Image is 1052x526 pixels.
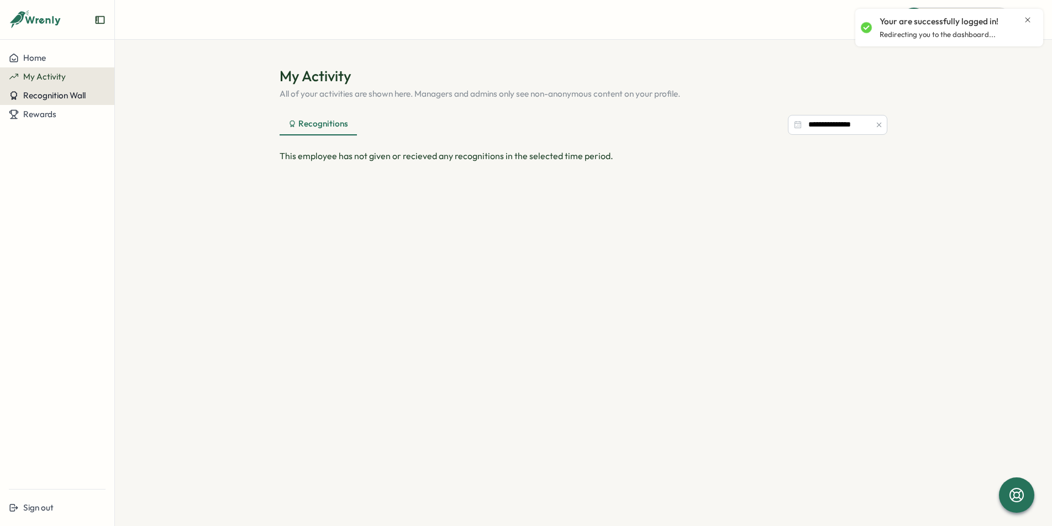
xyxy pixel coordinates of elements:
[901,7,1011,31] button: Quick Actions
[23,90,86,101] span: Recognition Wall
[880,15,998,28] p: Your are successfully logged in!
[23,52,46,63] span: Home
[880,30,996,40] p: Redirecting you to the dashboard...
[94,14,106,25] button: Expand sidebar
[280,149,887,163] p: This employee has not given or recieved any recognitions in the selected time period.
[288,118,348,130] div: Recognitions
[23,502,54,513] span: Sign out
[23,71,66,82] span: My Activity
[1023,15,1032,24] button: Close notification
[280,88,887,100] p: All of your activities are shown here. Managers and admins only see non-anonymous content on your...
[23,109,56,119] span: Rewards
[280,66,887,86] h1: My Activity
